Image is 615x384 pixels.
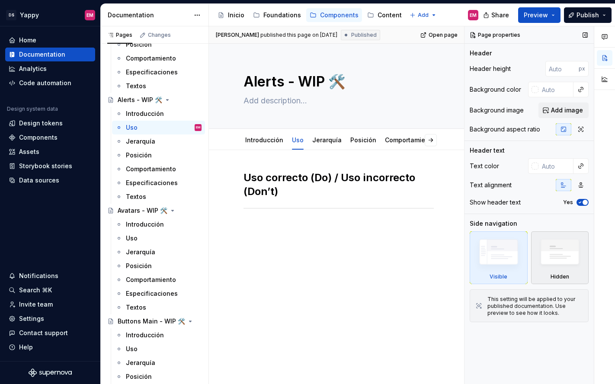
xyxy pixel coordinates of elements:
a: Posición [350,136,376,144]
button: Add [407,9,439,21]
a: UsoEM [112,121,205,134]
button: Share [479,7,515,23]
div: Comportamiento [126,54,176,63]
span: Publish [577,11,599,19]
div: This setting will be applied to your published documentation. Use preview to see how it looks. [487,296,583,317]
div: Visible [490,273,507,280]
div: Especificaciones [126,179,178,187]
div: Storybook stories [19,162,72,170]
div: Posición [126,372,152,381]
div: Settings [19,314,44,323]
div: Hidden [531,231,589,284]
div: Components [19,133,58,142]
div: Introducción [126,331,164,339]
a: Posición [112,148,205,162]
span: Add [418,12,429,19]
a: Uso [292,136,304,144]
a: Jerarquía [112,245,205,259]
div: Uso [126,234,138,243]
a: Analytics [5,62,95,76]
div: Notifications [19,272,58,280]
a: Uso [112,342,205,356]
div: Search ⌘K [19,286,52,294]
div: Especificaciones [126,68,178,77]
div: Header text [470,146,505,155]
a: Settings [5,312,95,326]
a: Introducción [112,328,205,342]
div: Documentation [108,11,189,19]
div: Avatars - WIP 🛠️ [118,206,167,215]
div: Posición [347,131,380,149]
span: Published [351,32,377,38]
div: Textos [126,82,146,90]
div: Home [19,36,36,45]
div: Introducción [126,109,164,118]
div: EM [196,123,200,132]
div: Foundations [263,11,301,19]
p: px [579,65,585,72]
a: Introducción [112,107,205,121]
div: Jerarquía [126,358,155,367]
div: Posición [126,151,152,160]
div: Uso [288,131,307,149]
button: DSYappyEM [2,6,99,24]
div: DS [6,10,16,20]
a: Jerarquía [312,136,342,144]
a: Assets [5,145,95,159]
div: Uso [126,345,138,353]
div: Jerarquía [126,137,155,146]
div: Background color [470,85,521,94]
a: Posición [112,370,205,384]
a: Jerarquía [112,134,205,148]
a: Data sources [5,173,95,187]
span: Preview [524,11,548,19]
div: Textos [126,303,146,312]
div: EM [470,12,477,19]
a: Comportamiento [112,162,205,176]
a: Especificaciones [112,287,205,301]
a: Comportamiento [112,51,205,65]
div: Assets [19,147,39,156]
div: Comportamiento [381,131,439,149]
span: Open page [429,32,458,38]
div: Comportamiento [126,165,176,173]
button: Add image [538,102,589,118]
div: Textos [126,192,146,201]
button: Notifications [5,269,95,283]
div: Posición [126,40,152,49]
a: Home [5,33,95,47]
div: Yappy [20,11,39,19]
input: Auto [545,61,579,77]
h2: Uso correcto (Do) / Uso incorrecto (Don’t) [243,171,434,198]
a: Foundations [250,8,304,22]
svg: Supernova Logo [29,368,72,377]
div: Side navigation [470,219,517,228]
div: Contact support [19,329,68,337]
button: Contact support [5,326,95,340]
a: Storybook stories [5,159,95,173]
div: Posición [126,262,152,270]
a: Posición [112,259,205,273]
div: EM [86,12,93,19]
a: Introducción [112,218,205,231]
a: Invite team [5,298,95,311]
a: Components [5,131,95,144]
button: Publish [564,7,612,23]
a: Alerts - WIP 🛠️ [104,93,205,107]
div: Page tree [214,6,405,24]
div: Data sources [19,176,59,185]
a: Textos [112,190,205,204]
input: Auto [538,82,573,97]
div: Help [19,343,33,352]
input: Auto [538,158,573,174]
a: Comportamiento [385,136,435,144]
div: Invite team [19,300,53,309]
div: Background image [470,106,524,115]
div: published this page on [DATE] [260,32,337,38]
div: Text color [470,162,499,170]
div: Jerarquía [126,248,155,256]
div: Hidden [551,273,569,280]
a: Buttons Main - WIP 🛠️ [104,314,205,328]
a: Especificaciones [112,176,205,190]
